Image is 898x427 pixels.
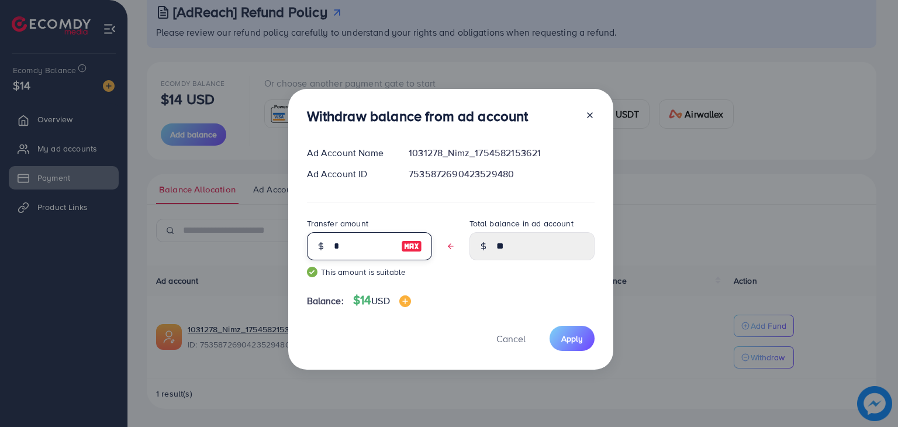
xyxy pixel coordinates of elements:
[298,146,400,160] div: Ad Account Name
[307,218,368,229] label: Transfer amount
[399,146,603,160] div: 1031278_Nimz_1754582153621
[307,294,344,308] span: Balance:
[353,293,411,308] h4: $14
[307,108,529,125] h3: Withdraw balance from ad account
[561,333,583,345] span: Apply
[298,167,400,181] div: Ad Account ID
[307,266,432,278] small: This amount is suitable
[496,332,526,345] span: Cancel
[399,167,603,181] div: 7535872690423529480
[371,294,389,307] span: USD
[399,295,411,307] img: image
[469,218,574,229] label: Total balance in ad account
[307,267,317,277] img: guide
[482,326,540,351] button: Cancel
[401,239,422,253] img: image
[550,326,595,351] button: Apply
